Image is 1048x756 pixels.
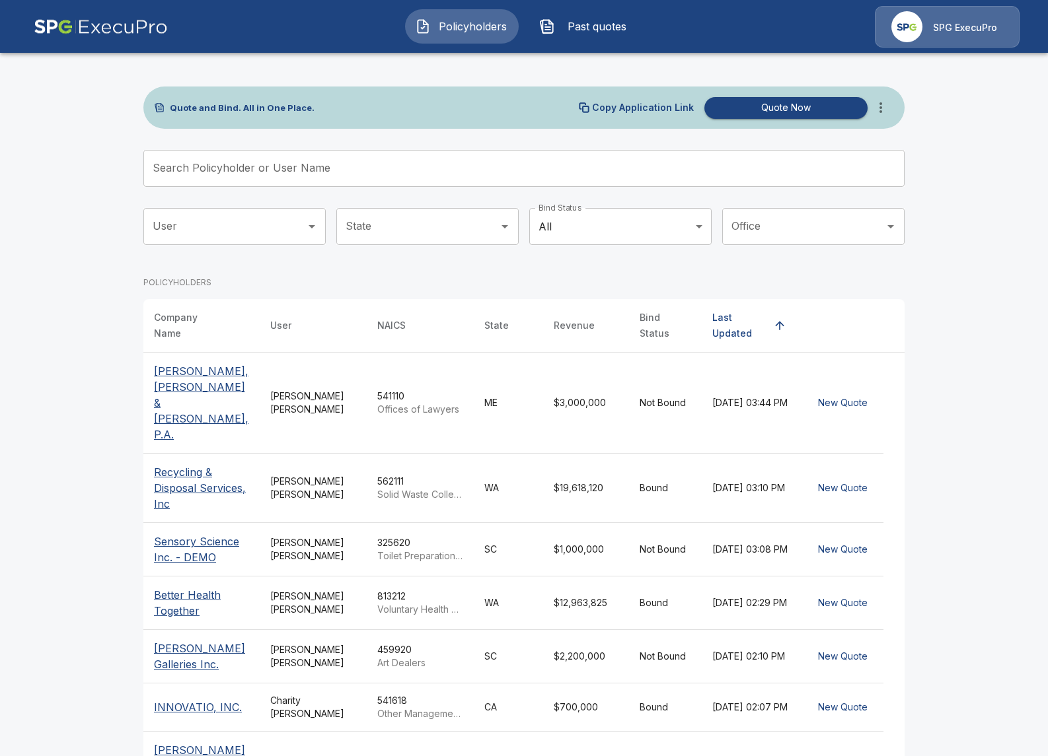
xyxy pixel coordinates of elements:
span: Past quotes [560,18,633,34]
td: CA [474,683,543,732]
div: User [270,318,291,333]
div: NAICS [377,318,406,333]
td: Bound [629,576,702,630]
td: [DATE] 02:29 PM [702,576,802,630]
div: [PERSON_NAME] [PERSON_NAME] [270,475,356,501]
div: 541618 [377,694,463,720]
td: Bound [629,454,702,523]
p: INNOVATIO, INC. [154,699,242,715]
td: $2,200,000 [543,630,629,683]
div: 459920 [377,643,463,670]
button: New Quote [813,537,873,562]
td: [DATE] 03:10 PM [702,454,802,523]
th: Bind Status [629,299,702,353]
div: [PERSON_NAME] [PERSON_NAME] [270,643,356,670]
td: [DATE] 03:08 PM [702,523,802,576]
button: Open [303,217,321,236]
p: Voluntary Health Organizations [377,603,463,616]
div: Last Updated [712,310,768,341]
td: Not Bound [629,630,702,683]
div: State [484,318,509,333]
p: Other Management Consulting Services [377,707,463,720]
button: New Quote [813,391,873,415]
button: New Quote [813,695,873,720]
td: $12,963,825 [543,576,629,630]
p: Better Health Together [154,587,249,619]
a: Agency IconSPG ExecuPro [875,6,1020,48]
p: [PERSON_NAME] Galleries Inc. [154,640,249,672]
img: AA Logo [34,6,168,48]
td: ME [474,353,543,454]
div: Charity [PERSON_NAME] [270,694,356,720]
span: Policyholders [436,18,509,34]
td: [DATE] 03:44 PM [702,353,802,454]
div: 562111 [377,475,463,501]
img: Policyholders Icon [415,18,431,34]
td: SC [474,630,543,683]
div: 541110 [377,390,463,416]
p: Toilet Preparation Manufacturing [377,549,463,563]
a: Quote Now [699,97,868,119]
button: Open [496,217,514,236]
button: Open [881,217,900,236]
div: [PERSON_NAME] [PERSON_NAME] [270,590,356,616]
div: 813212 [377,590,463,616]
p: Sensory Science Inc. - DEMO [154,533,249,565]
p: SPG ExecuPro [933,21,997,34]
p: Art Dealers [377,656,463,670]
td: $1,000,000 [543,523,629,576]
td: WA [474,454,543,523]
button: Past quotes IconPast quotes [529,9,643,44]
img: Agency Icon [891,11,922,42]
label: Bind Status [539,202,581,213]
td: Not Bound [629,353,702,454]
td: $3,000,000 [543,353,629,454]
button: New Quote [813,644,873,669]
td: Not Bound [629,523,702,576]
p: [PERSON_NAME], [PERSON_NAME] & [PERSON_NAME], P.A. [154,363,249,442]
button: New Quote [813,476,873,500]
div: 325620 [377,536,463,563]
td: $700,000 [543,683,629,732]
p: Solid Waste Collection [377,488,463,501]
div: All [529,208,712,245]
p: Offices of Lawyers [377,403,463,416]
div: Revenue [554,318,595,333]
p: Quote and Bind. All in One Place. [170,104,315,112]
td: SC [474,523,543,576]
td: WA [474,576,543,630]
div: [PERSON_NAME] [PERSON_NAME] [270,536,356,563]
img: Past quotes Icon [539,18,555,34]
td: Bound [629,683,702,732]
p: Recycling & Disposal Services, Inc [154,464,249,512]
td: [DATE] 02:10 PM [702,630,802,683]
button: more [868,94,894,121]
div: [PERSON_NAME] [PERSON_NAME] [270,390,356,416]
td: $19,618,120 [543,454,629,523]
button: New Quote [813,591,873,615]
td: [DATE] 02:07 PM [702,683,802,732]
button: Policyholders IconPolicyholders [405,9,519,44]
p: Copy Application Link [592,103,694,112]
div: Company Name [154,310,225,341]
p: POLICYHOLDERS [143,277,211,289]
button: Quote Now [704,97,868,119]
